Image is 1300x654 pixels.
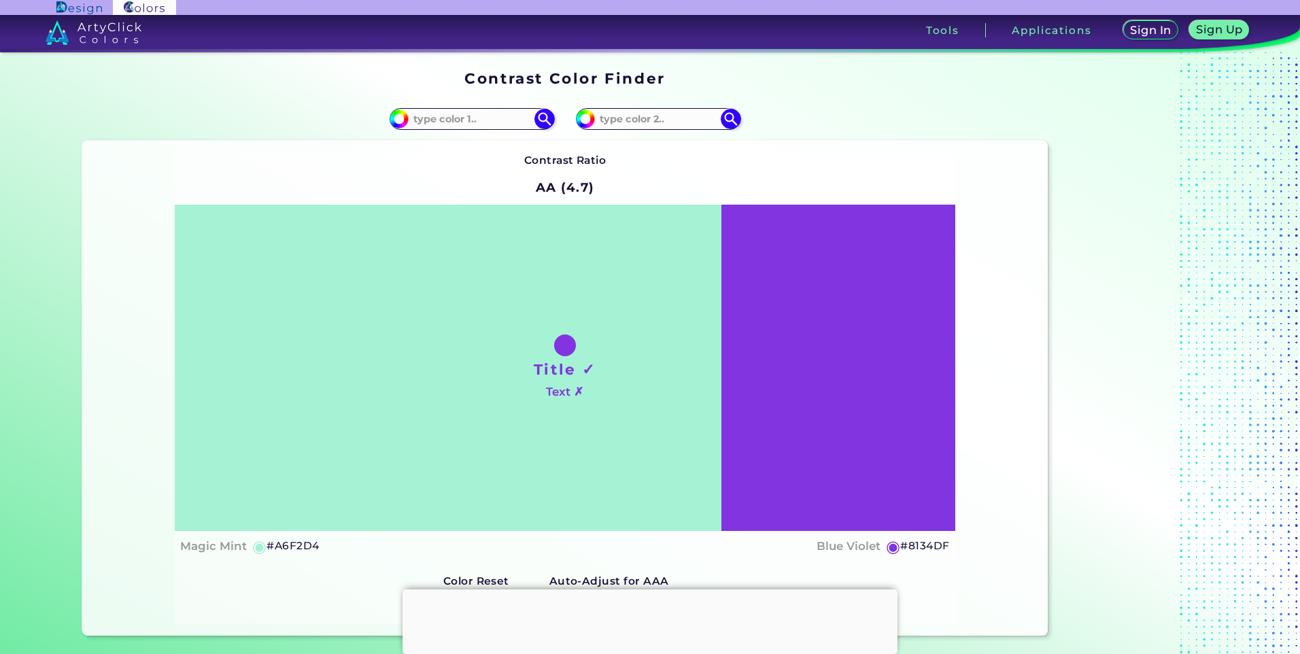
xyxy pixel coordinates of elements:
[1132,25,1169,35] h5: Sign In
[1053,65,1223,641] iframe: Advertisement
[46,20,141,45] img: logo_artyclick_colors_white.svg
[409,109,535,128] input: type color 1..
[886,538,901,555] h5: ◉
[530,172,601,202] h2: AA (4.7)
[534,359,596,379] h1: Title ✓
[595,109,721,128] input: type color 2..
[524,154,606,167] strong: Contrast Ratio
[1012,25,1091,35] h3: Applications
[443,574,509,587] strong: Color Reset
[180,536,247,556] h4: Magic Mint
[56,1,102,14] img: ArtyClick Design logo
[403,589,897,651] iframe: Advertisement
[721,109,741,129] img: icon search
[534,109,555,129] img: icon search
[546,382,583,402] h4: Text ✗
[1126,22,1176,39] a: Sign In
[549,574,669,587] strong: Auto-Adjust for AAA
[900,537,949,555] h5: #8134DF
[1193,22,1246,39] a: Sign Up
[926,25,959,35] h3: Tools
[1198,24,1240,35] h5: Sign Up
[267,537,319,555] h5: #A6F2D4
[817,536,880,556] h4: Blue Violet
[252,538,267,555] h5: ◉
[464,68,665,88] h1: Contrast Color Finder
